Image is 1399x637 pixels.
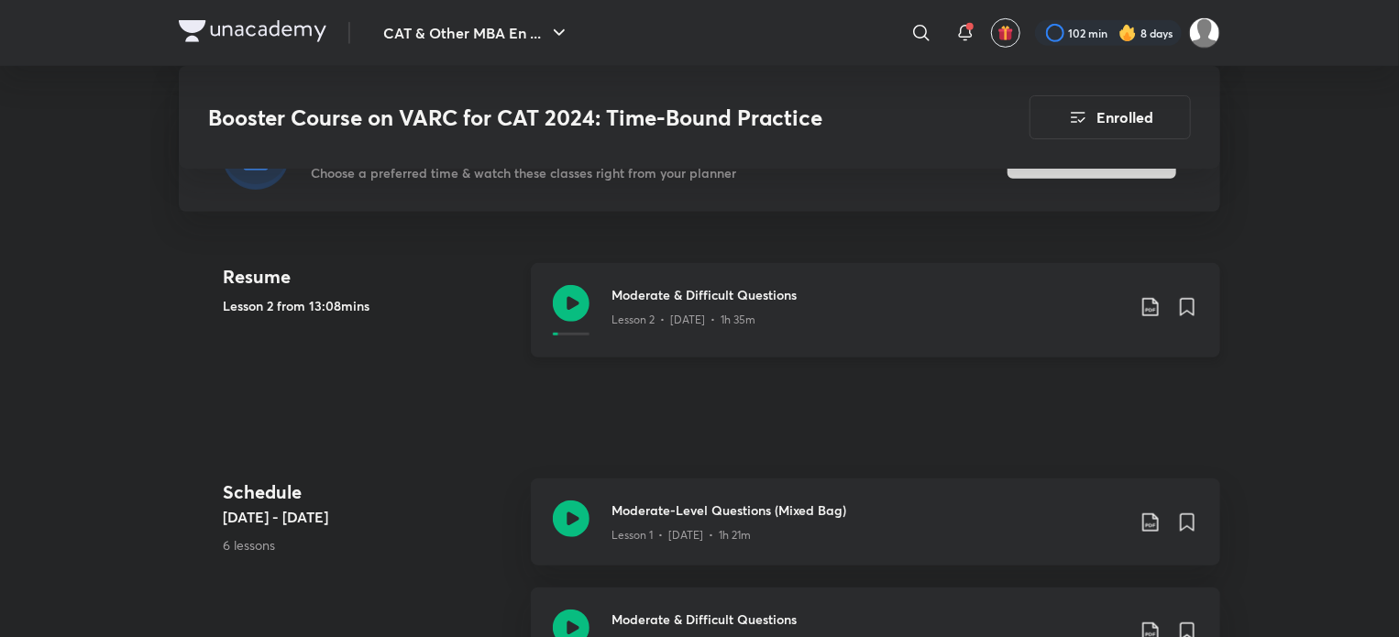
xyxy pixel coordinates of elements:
p: Choose a preferred time & watch these classes right from your planner [311,163,736,182]
a: Moderate & Difficult QuestionsLesson 2 • [DATE] • 1h 35m [531,263,1220,379]
h3: Moderate & Difficult Questions [611,610,1125,629]
h3: Moderate-Level Questions (Mixed Bag) [611,500,1125,520]
h3: Booster Course on VARC for CAT 2024: Time-Bound Practice [208,104,926,131]
h4: Resume [223,263,516,291]
a: Company Logo [179,20,326,47]
img: Aparna Dubey [1189,17,1220,49]
h5: [DATE] - [DATE] [223,506,516,528]
h4: Schedule [223,478,516,506]
img: Company Logo [179,20,326,42]
p: Lesson 2 • [DATE] • 1h 35m [611,312,755,328]
a: Moderate-Level Questions (Mixed Bag)Lesson 1 • [DATE] • 1h 21m [531,478,1220,588]
h5: Lesson 2 from 13:08mins [223,296,516,315]
button: CAT & Other MBA En ... [372,15,581,51]
img: streak [1118,24,1137,42]
p: Lesson 1 • [DATE] • 1h 21m [611,527,751,544]
button: avatar [991,18,1020,48]
h3: Moderate & Difficult Questions [611,285,1125,304]
img: avatar [997,25,1014,41]
button: Enrolled [1030,95,1191,139]
p: 6 lessons [223,535,516,555]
